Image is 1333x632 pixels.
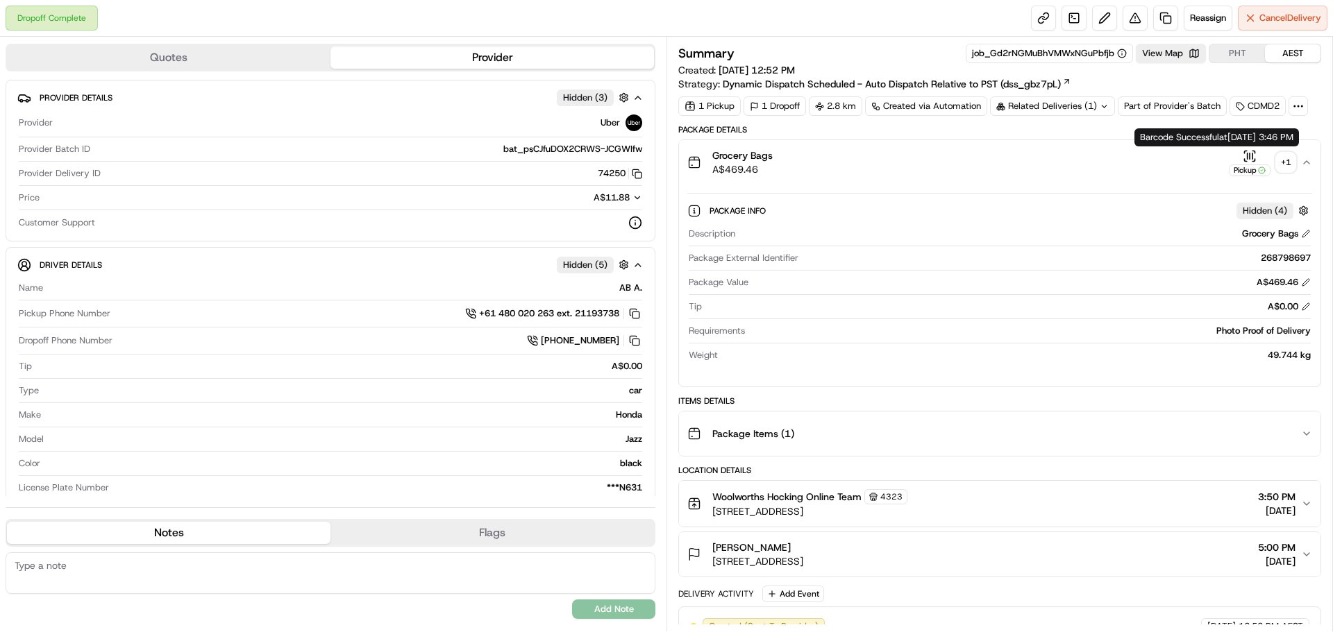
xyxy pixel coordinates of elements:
button: Provider DetailsHidden (3) [17,86,644,109]
span: Customer Support [19,216,95,229]
div: car [44,384,642,397]
span: Weight [689,349,718,361]
a: [PHONE_NUMBER] [527,333,642,348]
button: Provider [330,46,654,69]
button: Quotes [7,46,330,69]
span: Price [19,191,40,204]
a: Created via Automation [865,96,987,116]
button: [PERSON_NAME][STREET_ADDRESS]5:00 PM[DATE] [679,532,1321,577]
h3: Summary [678,47,735,60]
button: View Map [1136,44,1206,63]
span: at [DATE] 3:46 PM [1219,131,1293,143]
span: [STREET_ADDRESS] [712,554,803,568]
button: Driver DetailsHidden (5) [17,253,644,276]
span: Uber [601,117,620,129]
button: job_Gd2rNGMuBhVMWxNGuPbfjb [972,47,1127,60]
button: Reassign [1184,6,1232,31]
span: Provider [19,117,53,129]
div: 1 Pickup [678,96,741,116]
span: Package External Identifier [689,252,798,264]
div: A$0.00 [1268,300,1311,313]
div: 268798697 [804,252,1311,264]
div: + 1 [1276,153,1296,172]
span: Provider Batch ID [19,143,90,155]
span: Reassign [1190,12,1226,24]
span: Hidden ( 3 ) [563,92,607,104]
span: Color [19,457,40,470]
span: Model [19,433,44,445]
button: 74250 [598,167,642,180]
span: [DATE] [1258,504,1296,518]
span: Provider Delivery ID [19,167,101,180]
span: Make [19,409,41,421]
a: Dynamic Dispatch Scheduled - Auto Dispatch Relative to PST (dss_gbz7pL) [723,77,1071,91]
button: Pickup [1229,149,1271,176]
span: bat_psCJfuDOX2CRWS-JCGWIfw [503,143,642,155]
span: Cancel Delivery [1259,12,1321,24]
span: License Plate Number [19,481,109,494]
div: Items Details [678,395,1321,407]
span: Driver Details [40,259,102,271]
span: A$469.46 [712,162,773,176]
button: Woolworths Hocking Online Team4323[STREET_ADDRESS]3:50 PM[DATE] [679,481,1321,527]
span: [PHONE_NUMBER] [541,334,619,347]
span: Package Info [710,205,769,216]
div: AB A. [49,282,642,294]
span: Pickup Phone Number [19,307,110,320]
span: [STREET_ADDRESS] [712,504,907,518]
div: A$469.46 [1257,276,1311,289]
a: +61 480 020 263 ext. 21193738 [465,306,642,321]
button: Grocery BagsA$469.46Pickup+1 [679,140,1321,185]
button: Package Items (1) [679,411,1321,456]
div: Jazz [49,433,642,445]
button: A$11.88 [520,191,642,204]
span: 3:50 PM [1258,490,1296,504]
div: 49.744 kg [723,349,1311,361]
span: [DATE] 12:52 PM [719,64,795,76]
div: Barcode Successful [1134,128,1299,146]
span: Tip [19,360,32,373]
span: Name [19,282,43,294]
div: Package Details [678,124,1321,135]
div: 2.8 km [809,96,862,116]
button: PHT [1209,44,1265,62]
button: Flags [330,522,654,544]
div: black [46,457,642,470]
span: 4323 [880,491,903,502]
div: Photo Proof of Delivery [751,325,1311,337]
span: Provider Details [40,92,112,103]
span: [PERSON_NAME] [712,540,791,554]
img: uber-new-logo.jpeg [626,114,642,131]
div: Honda [47,409,642,421]
span: Description [689,228,735,240]
div: CDMD2 [1230,96,1286,116]
div: Location Details [678,465,1321,476]
button: Hidden (3) [557,89,632,106]
button: Pickup+1 [1229,149,1296,176]
div: Pickup [1229,164,1271,176]
span: [DATE] [1258,554,1296,568]
span: Package Items ( 1 ) [712,427,794,441]
div: Grocery BagsA$469.46Pickup+1 [679,185,1321,386]
div: Related Deliveries (1) [990,96,1115,116]
button: Hidden (4) [1236,202,1312,219]
span: Tip [689,300,702,313]
div: Delivery Activity [678,588,754,599]
span: Dynamic Dispatch Scheduled - Auto Dispatch Relative to PST (dss_gbz7pL) [723,77,1061,91]
span: +61 480 020 263 ext. 21193738 [479,307,619,320]
button: CancelDelivery [1238,6,1327,31]
span: Created: [678,63,795,77]
span: Woolworths Hocking Online Team [712,490,862,504]
span: Hidden ( 5 ) [563,259,607,271]
button: AEST [1265,44,1321,62]
div: Strategy: [678,77,1071,91]
span: Type [19,384,39,397]
div: 1 Dropoff [744,96,806,116]
span: Dropoff Phone Number [19,334,112,347]
button: Hidden (5) [557,256,632,273]
div: A$0.00 [37,360,642,373]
